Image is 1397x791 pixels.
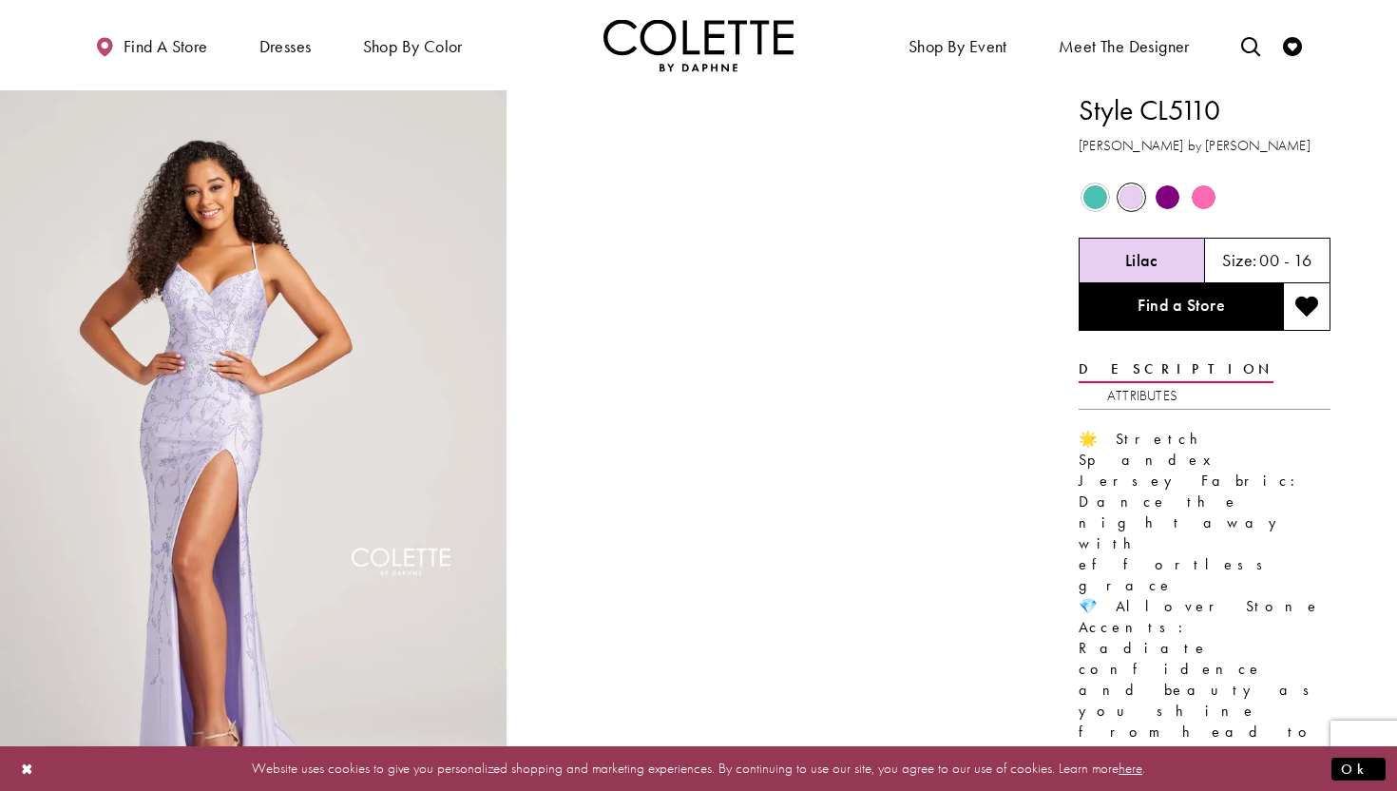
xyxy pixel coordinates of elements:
[1331,757,1386,781] button: Submit Dialog
[1119,759,1142,778] a: here
[124,37,208,56] span: Find a store
[1107,382,1177,410] a: Attributes
[90,19,212,71] a: Find a store
[1079,90,1330,130] h1: Style CL5110
[1236,19,1265,71] a: Toggle search
[1283,283,1330,331] button: Add to wishlist
[255,19,316,71] span: Dresses
[1278,19,1307,71] a: Check Wishlist
[1259,251,1311,270] h5: 00 - 16
[1079,356,1273,383] a: Description
[358,19,468,71] span: Shop by color
[1079,283,1283,331] a: Find a Store
[363,37,463,56] span: Shop by color
[1151,181,1184,214] div: Purple
[11,752,44,785] button: Close Dialog
[603,19,794,71] img: Colette by Daphne
[259,37,312,56] span: Dresses
[1079,181,1112,214] div: Aqua
[1115,181,1148,214] div: Lilac
[1222,249,1256,271] span: Size:
[1187,181,1220,214] div: Pink
[904,19,1012,71] span: Shop By Event
[909,37,1007,56] span: Shop By Event
[603,19,794,71] a: Visit Home Page
[1125,251,1158,270] h5: Chosen color
[137,756,1260,781] p: Website uses cookies to give you personalized shopping and marketing experiences. By continuing t...
[1079,135,1330,157] h3: [PERSON_NAME] by [PERSON_NAME]
[1059,37,1190,56] span: Meet the designer
[516,90,1023,343] video: Style CL5110 Colette by Daphne #1 autoplay loop mute video
[1054,19,1195,71] a: Meet the designer
[1079,180,1330,216] div: Product color controls state depends on size chosen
